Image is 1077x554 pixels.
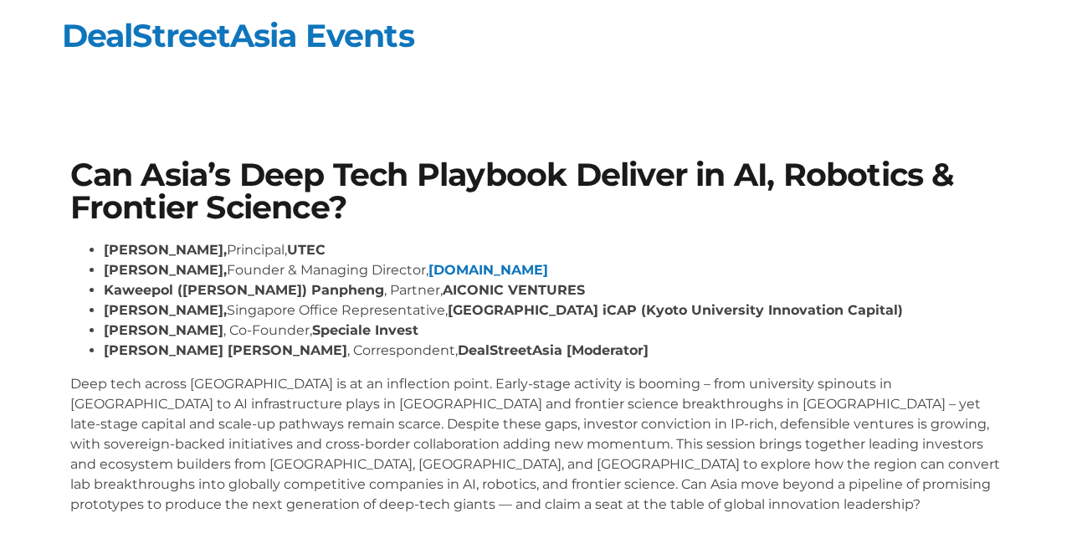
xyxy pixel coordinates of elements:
strong: Speciale Invest [312,322,418,338]
li: Singapore Office Representative, [104,300,1008,321]
strong: [PERSON_NAME], [104,242,227,258]
p: Deep tech across [GEOGRAPHIC_DATA] is at an inflection point. Early-stage activity is booming – f... [70,374,1008,515]
h1: Can Asia’s Deep Tech Playbook Deliver in AI, Robotics & Frontier Science? [70,159,1008,223]
strong: [PERSON_NAME], [104,302,227,318]
li: Founder & Managing Director, [104,260,1008,280]
a: DealStreetAsia Events [62,16,414,55]
strong: [PERSON_NAME], [104,262,227,278]
strong: Kaweepol ([PERSON_NAME]) Panpheng [104,282,384,298]
strong: UTEC [287,242,326,258]
strong: [GEOGRAPHIC_DATA] iCAP (Kyoto University Innovation Capital) [448,302,903,318]
strong: [PERSON_NAME] [PERSON_NAME] [104,342,347,358]
li: , Correspondent, [104,341,1008,361]
a: [DOMAIN_NAME] [428,262,548,278]
strong: AICONIC VENTURES [443,282,585,298]
strong: DealStreetAsia [Moderator] [458,342,649,358]
li: , Partner, [104,280,1008,300]
strong: [PERSON_NAME] [104,322,223,338]
li: , Co-Founder, [104,321,1008,341]
li: Principal, [104,240,1008,260]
